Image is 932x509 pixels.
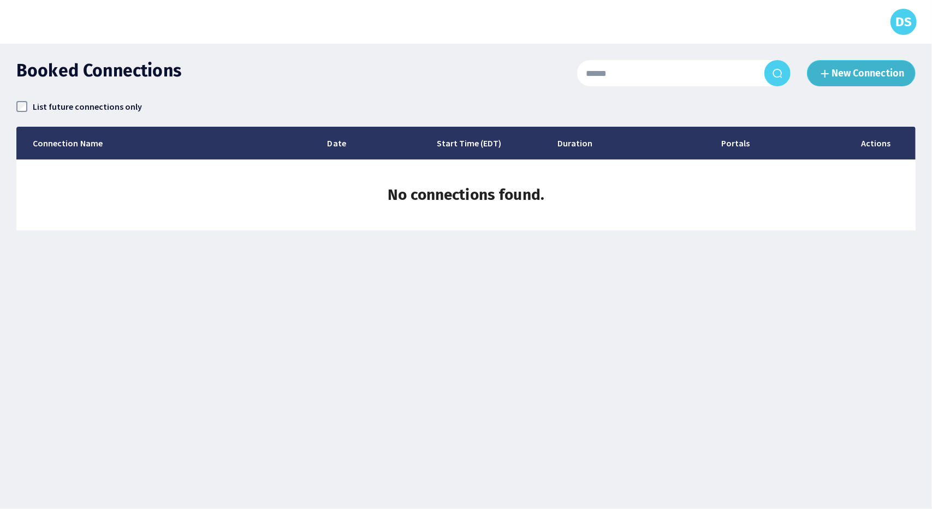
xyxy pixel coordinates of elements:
[807,60,916,86] button: New Connection
[328,138,346,149] div: Date
[33,138,102,149] div: Connection Name
[437,138,502,149] div: Start Time (EDT)
[557,138,592,149] div: Duration
[861,138,891,149] div: Actions
[33,99,143,114] label: List future connections only
[388,186,544,204] div: No connections found.
[16,60,181,82] h1: Booked Connections
[895,14,912,30] h3: DS
[721,138,750,149] div: Portals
